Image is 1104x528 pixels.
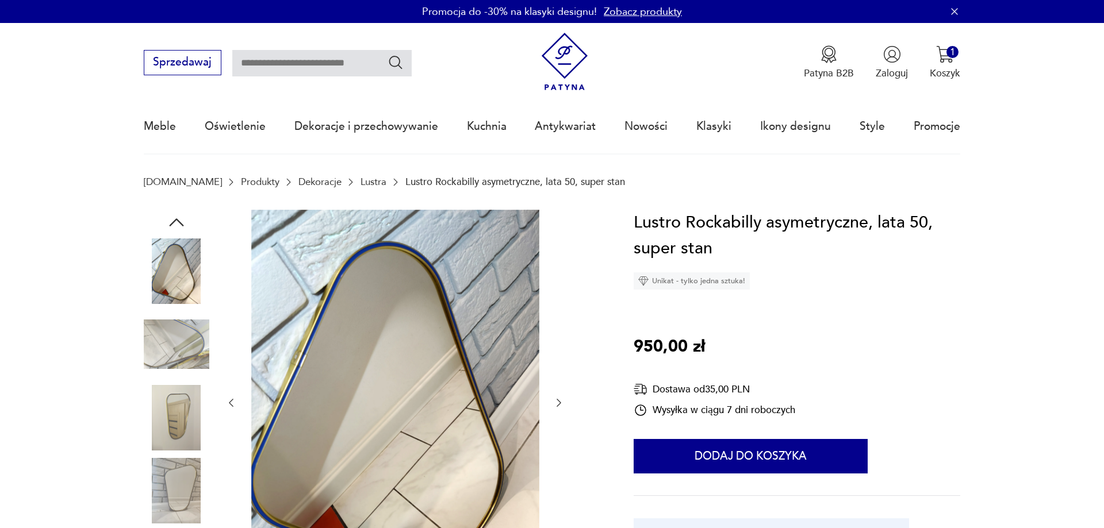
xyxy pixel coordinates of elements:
[860,100,885,153] a: Style
[936,45,954,63] img: Ikona koszyka
[535,100,596,153] a: Antykwariat
[388,54,404,71] button: Szukaj
[405,176,625,187] p: Lustro Rockabilly asymetryczne, lata 50, super stan
[536,33,594,91] img: Patyna - sklep z meblami i dekoracjami vintage
[883,45,901,63] img: Ikonka użytkownika
[361,176,386,187] a: Lustra
[634,382,647,396] img: Ikona dostawy
[634,439,868,473] button: Dodaj do koszyka
[638,276,649,286] img: Ikona diamentu
[820,45,838,63] img: Ikona medalu
[144,50,221,75] button: Sprzedawaj
[205,100,266,153] a: Oświetlenie
[298,176,342,187] a: Dekoracje
[144,311,209,377] img: Zdjęcie produktu Lustro Rockabilly asymetryczne, lata 50, super stan
[696,100,731,153] a: Klasyki
[946,46,959,58] div: 1
[876,67,908,80] p: Zaloguj
[930,67,960,80] p: Koszyk
[914,100,960,153] a: Promocje
[144,385,209,450] img: Zdjęcie produktu Lustro Rockabilly asymetryczne, lata 50, super stan
[876,45,908,80] button: Zaloguj
[144,458,209,523] img: Zdjęcie produktu Lustro Rockabilly asymetryczne, lata 50, super stan
[634,272,750,290] div: Unikat - tylko jedna sztuka!
[144,238,209,304] img: Zdjęcie produktu Lustro Rockabilly asymetryczne, lata 50, super stan
[604,5,682,19] a: Zobacz produkty
[144,176,222,187] a: [DOMAIN_NAME]
[241,176,279,187] a: Produkty
[634,334,705,360] p: 950,00 zł
[144,59,221,68] a: Sprzedawaj
[624,100,668,153] a: Nowości
[760,100,831,153] a: Ikony designu
[804,45,854,80] a: Ikona medaluPatyna B2B
[634,403,795,417] div: Wysyłka w ciągu 7 dni roboczych
[930,45,960,80] button: 1Koszyk
[144,100,176,153] a: Meble
[294,100,438,153] a: Dekoracje i przechowywanie
[467,100,507,153] a: Kuchnia
[422,5,597,19] p: Promocja do -30% na klasyki designu!
[804,67,854,80] p: Patyna B2B
[804,45,854,80] button: Patyna B2B
[634,210,960,262] h1: Lustro Rockabilly asymetryczne, lata 50, super stan
[634,382,795,396] div: Dostawa od 35,00 PLN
